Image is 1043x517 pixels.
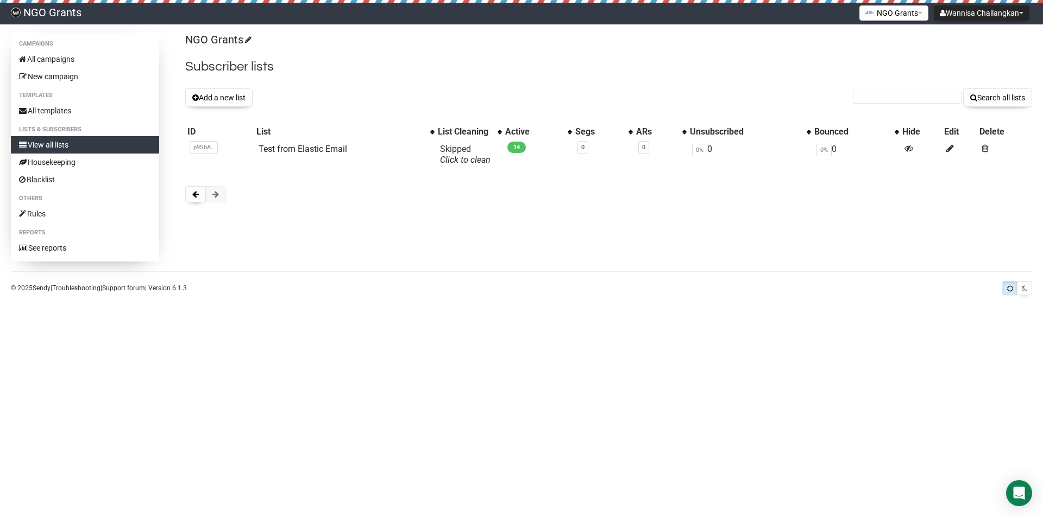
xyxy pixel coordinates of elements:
p: © 2025 | | | Version 6.1.3 [11,282,187,294]
a: All templates [11,102,159,119]
span: 0% [816,144,832,156]
img: 2.png [865,8,874,17]
h2: Subscriber lists [185,57,1032,76]
div: List [256,126,425,137]
a: Test from Elastic Email [259,144,347,154]
a: New campaign [11,68,159,85]
div: Hide [902,126,939,137]
div: Active [505,126,562,137]
a: See reports [11,239,159,257]
div: Bounced [814,126,889,137]
div: List Cleaning [438,126,492,137]
th: List: No sort applied, activate to apply an ascending sort [254,124,436,139]
a: Support forum [102,284,145,292]
button: Search all lists [963,88,1032,107]
th: Segs: No sort applied, activate to apply an ascending sort [573,124,634,139]
a: Troubleshooting [52,284,100,292]
a: Rules [11,205,159,222]
a: Blacklist [11,171,159,188]
th: Edit: No sort applied, sorting is disabled [942,124,977,139]
th: ARs: No sort applied, activate to apply an ascending sort [634,124,688,139]
th: Bounced: No sort applied, activate to apply an ascending sort [812,124,900,139]
li: Others [11,192,159,205]
th: Unsubscribed: No sort applied, activate to apply an ascending sort [688,124,812,139]
a: 0 [642,144,645,151]
span: p9ShA.. [190,141,218,154]
button: Add a new list [185,88,253,107]
a: All campaigns [11,50,159,68]
button: Wannisa Chailangkan [934,5,1029,21]
td: 0 [688,139,812,170]
span: Skipped [440,144,491,165]
div: Delete [979,126,1030,137]
div: ID [187,126,252,137]
th: ID: No sort applied, sorting is disabled [185,124,254,139]
li: Lists & subscribers [11,123,159,136]
div: Segs [575,126,623,137]
li: Campaigns [11,37,159,50]
div: Edit [944,126,975,137]
th: Active: No sort applied, activate to apply an ascending sort [503,124,573,139]
th: List Cleaning: No sort applied, activate to apply an ascending sort [436,124,503,139]
a: Click to clean [440,155,491,165]
a: Sendy [33,284,51,292]
a: NGO Grants [185,33,250,46]
th: Delete: No sort applied, sorting is disabled [977,124,1032,139]
a: Housekeeping [11,154,159,171]
div: Unsubscribed [690,126,801,137]
span: 14 [507,142,526,153]
a: View all lists [11,136,159,154]
th: Hide: No sort applied, sorting is disabled [900,124,941,139]
img: 17080ac3efa689857045ce3784bc614b [11,8,21,17]
div: Open Intercom Messenger [1006,480,1032,506]
button: NGO Grants [859,5,928,21]
td: 0 [812,139,900,170]
li: Reports [11,226,159,239]
li: Templates [11,89,159,102]
div: ARs [636,126,677,137]
a: 0 [581,144,585,151]
span: 0% [692,144,707,156]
